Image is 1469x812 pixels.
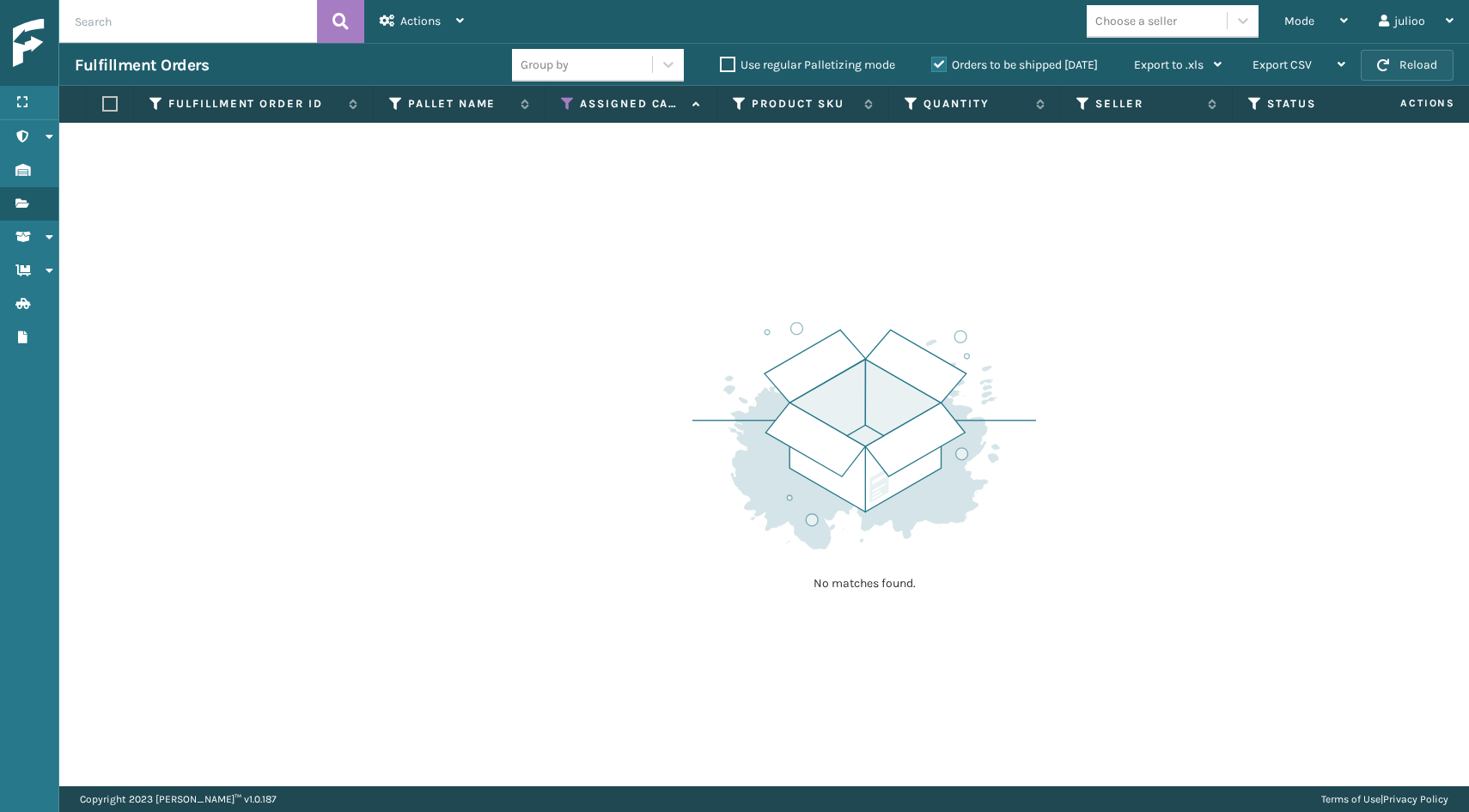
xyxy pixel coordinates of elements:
h3: Fulfillment Orders [75,55,209,76]
label: Product SKU [752,96,856,112]
p: Copyright 2023 [PERSON_NAME]™ v 1.0.187 [80,786,277,812]
label: Fulfillment Order Id [168,96,340,112]
span: Mode [1284,14,1314,28]
span: Export to .xls [1134,58,1204,72]
span: Actions [400,14,441,28]
label: Use regular Palletizing mode [720,58,895,72]
button: Reload [1361,50,1454,81]
label: Status [1267,96,1371,112]
label: Quantity [923,96,1027,112]
a: Terms of Use [1321,793,1381,805]
label: Seller [1095,96,1199,112]
div: Group by [521,56,569,74]
div: Choose a seller [1095,12,1177,30]
span: Export CSV [1253,58,1312,72]
label: Pallet Name [408,96,512,112]
label: Orders to be shipped [DATE] [931,58,1098,72]
img: logo [13,19,168,68]
a: Privacy Policy [1383,793,1448,805]
label: Assigned Carrier Service [580,96,684,112]
span: Actions [1346,89,1466,118]
div: | [1321,786,1448,812]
